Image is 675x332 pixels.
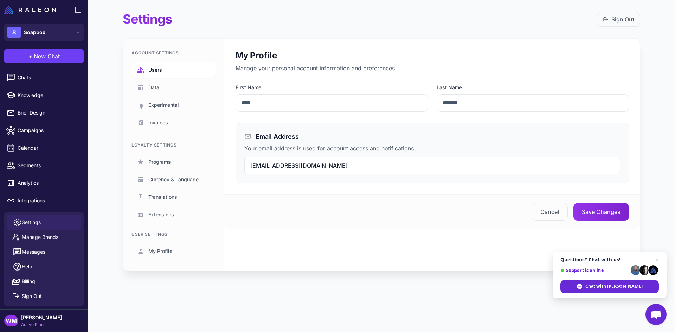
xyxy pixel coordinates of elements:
span: Help [22,263,32,271]
button: SSoapbox [4,24,84,41]
span: Invoices [148,119,168,126]
div: Open chat [645,304,667,325]
span: Settings [22,219,41,226]
a: Currency & Language [131,171,216,188]
span: Manage Brands [22,233,58,241]
a: Translations [131,189,216,205]
h3: Email Address [256,132,299,141]
a: Raleon Logo [4,6,59,14]
span: Sign Out [22,292,42,300]
a: Help [7,259,81,274]
div: WM [4,315,18,326]
span: Experimental [148,101,179,109]
button: Sign Out [597,12,640,27]
button: Cancel [532,203,568,221]
a: Campaigns [3,123,85,138]
a: Segments [3,158,85,173]
p: Manage your personal account information and preferences. [236,64,629,72]
a: Users [131,62,216,78]
p: Your email address is used for account access and notifications. [244,144,620,152]
h2: My Profile [236,50,629,61]
span: Translations [148,193,177,201]
span: Integrations [18,197,79,204]
span: Messages [22,248,45,256]
a: Experimental [131,97,216,113]
span: Support is online [560,268,628,273]
span: Programs [148,158,171,166]
span: Data [148,84,159,91]
a: Integrations [3,193,85,208]
span: + [28,52,32,60]
span: New Chat [34,52,60,60]
span: Currency & Language [148,176,199,183]
span: Knowledge [18,91,79,99]
span: Extensions [148,211,174,219]
a: My Profile [131,243,216,259]
span: Close chat [653,255,661,264]
a: Data [131,79,216,96]
div: S [7,27,21,38]
a: Brief Design [3,105,85,120]
a: Calendar [3,141,85,155]
span: Chat with [PERSON_NAME] [585,283,643,289]
div: Account Settings [131,50,216,56]
span: Analytics [18,179,79,187]
span: Calendar [18,144,79,152]
img: Raleon Logo [4,6,56,14]
div: Loyalty Settings [131,142,216,148]
span: Segments [18,162,79,169]
a: Knowledge [3,88,85,103]
span: Chats [18,74,79,82]
label: Last Name [437,84,629,91]
a: Invoices [131,115,216,131]
div: User Settings [131,231,216,237]
span: Brief Design [18,109,79,117]
a: Chats [3,70,85,85]
span: Billing [22,278,35,285]
span: [EMAIL_ADDRESS][DOMAIN_NAME] [250,162,348,169]
a: Extensions [131,207,216,223]
a: Programs [131,154,216,170]
div: Chat with Raleon [560,280,659,293]
button: +New Chat [4,49,84,63]
a: Sign Out [603,15,634,24]
button: Save Changes [573,203,629,221]
span: Questions? Chat with us! [560,257,659,262]
span: [PERSON_NAME] [21,314,62,321]
span: Soapbox [24,28,45,36]
button: Sign Out [7,289,81,304]
h1: Settings [123,11,172,27]
a: Analytics [3,176,85,190]
span: Users [148,66,162,74]
button: Messages [7,245,81,259]
span: Active Plan [21,321,62,328]
span: My Profile [148,247,172,255]
label: First Name [236,84,428,91]
span: Campaigns [18,126,79,134]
